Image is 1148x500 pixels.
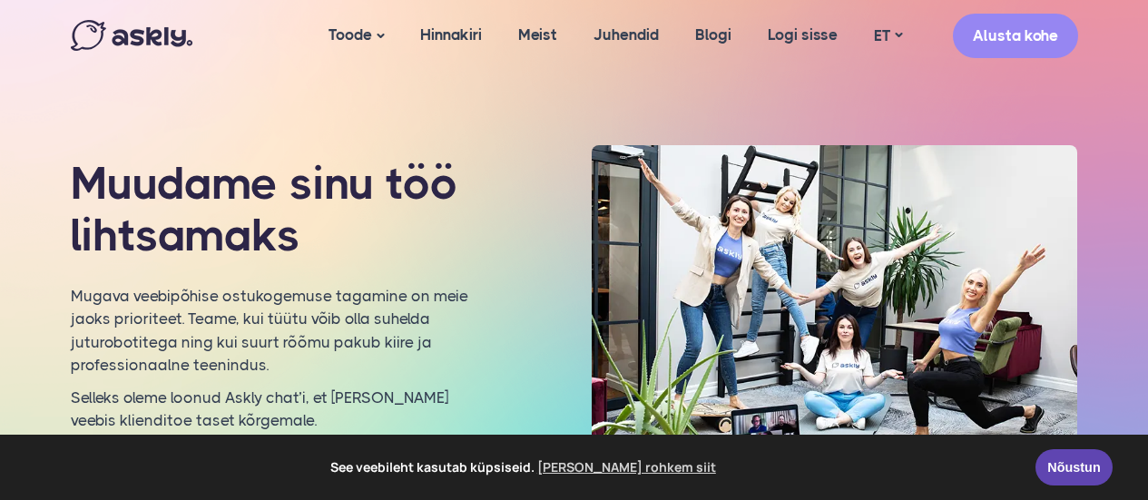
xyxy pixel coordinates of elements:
[856,23,920,49] a: ET
[71,285,469,377] p: Mugava veebipõhise ostukogemuse tagamine on meie jaoks prioriteet. Teame, kui tüütu võib olla suh...
[26,454,1023,481] span: See veebileht kasutab küpsiseid.
[953,14,1078,58] a: Alusta kohe
[71,387,469,433] p: Selleks oleme loonud Askly chat’i, et [PERSON_NAME] veebis klienditoe taset kõrgemale.
[1035,449,1113,485] a: Nõustun
[71,20,192,51] img: Askly
[71,158,469,262] h1: Muudame sinu töö lihtsamaks
[535,454,719,481] a: learn more about cookies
